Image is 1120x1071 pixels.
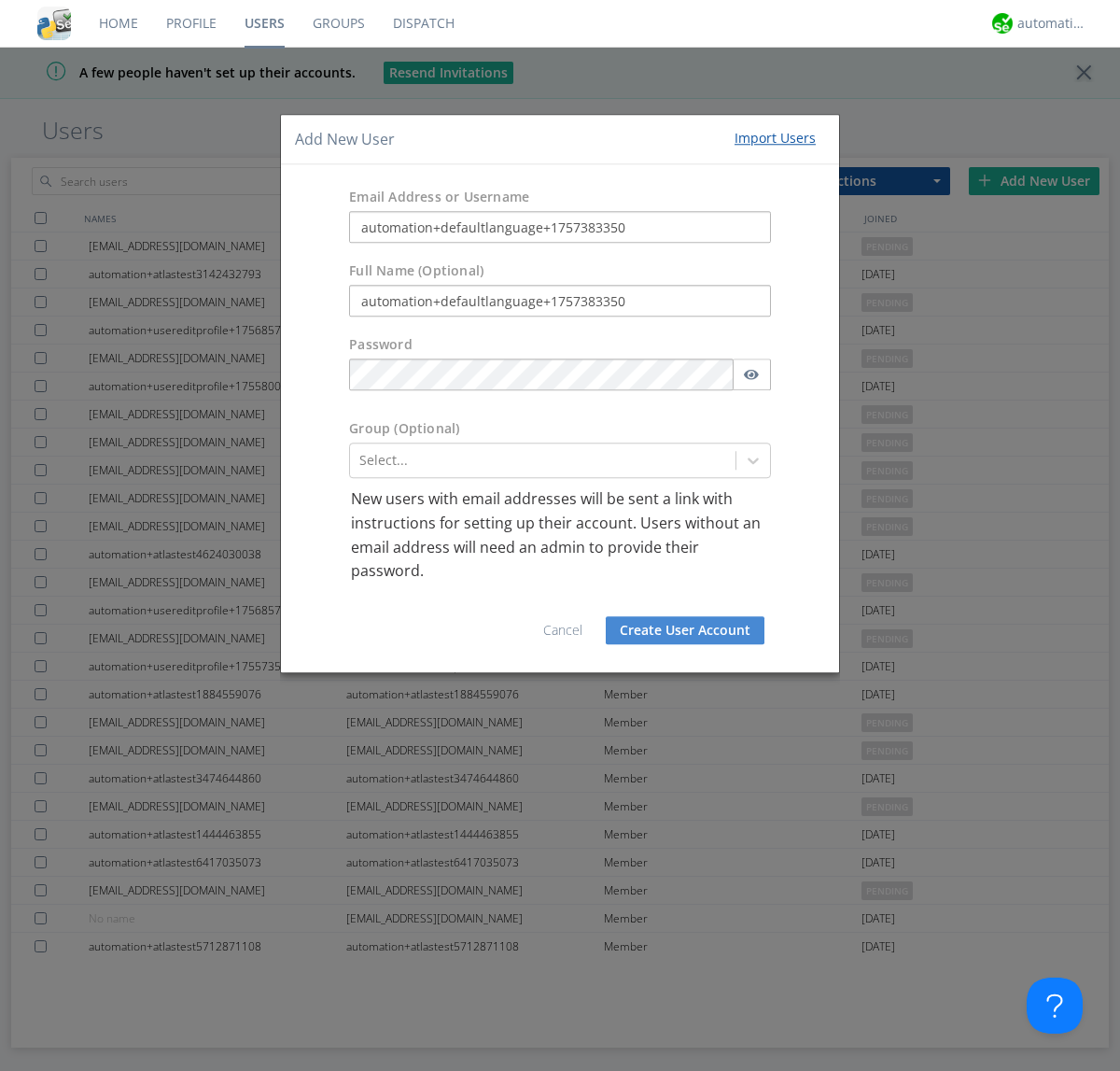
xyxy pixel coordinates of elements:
[349,262,483,281] label: Full Name (Optional)
[606,616,764,644] button: Create User Account
[349,336,413,355] label: Password
[37,7,71,40] img: cddb5a64eb264b2086981ab96f4c1ba7
[992,13,1013,34] img: d2d01cd9b4174d08988066c6d424eccd
[349,212,771,244] input: e.g. email@address.com, Housekeeping1
[351,488,769,584] p: New users with email addresses will be sent a link with instructions for setting up their account...
[349,286,771,317] input: Julie Appleseed
[735,129,816,148] div: Import Users
[543,621,582,639] a: Cancel
[349,189,529,207] label: Email Address or Username
[295,129,395,150] h4: Add New User
[349,420,459,439] label: Group (Optional)
[1017,14,1087,33] div: automation+atlas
